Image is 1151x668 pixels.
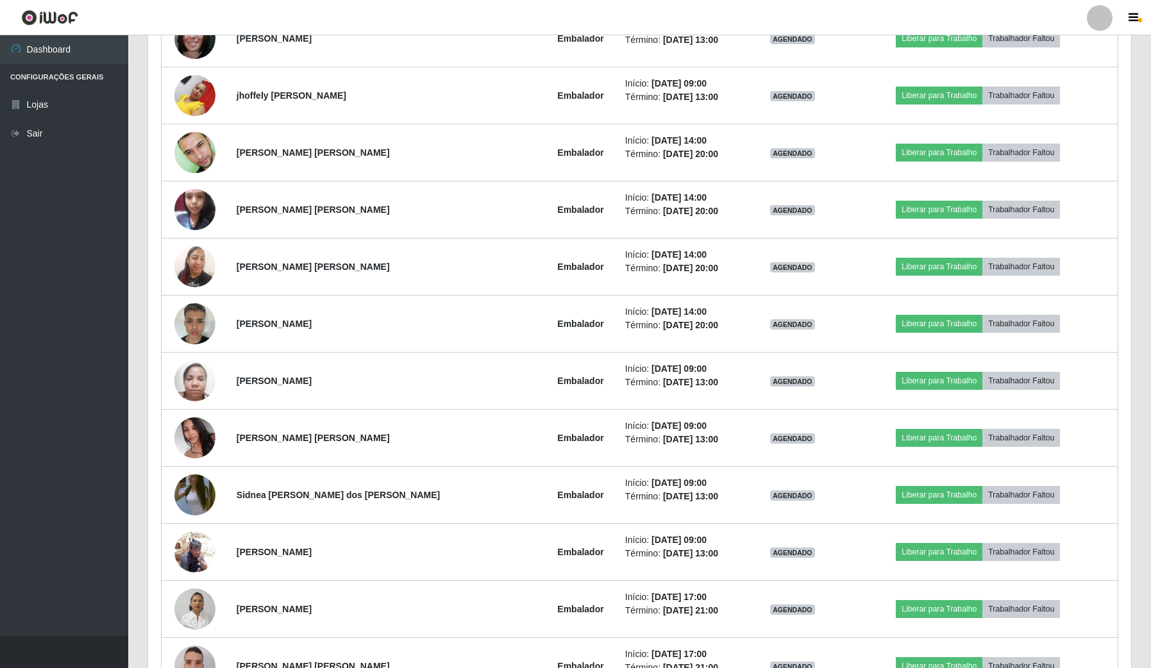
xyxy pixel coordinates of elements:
[237,205,390,215] strong: [PERSON_NAME] [PERSON_NAME]
[557,376,603,386] strong: Embalador
[651,192,707,203] time: [DATE] 14:00
[557,205,603,215] strong: Embalador
[982,29,1060,47] button: Trabalhador Faltou
[651,421,707,431] time: [DATE] 09:00
[651,535,707,545] time: [DATE] 09:00
[663,263,718,273] time: [DATE] 20:00
[625,90,739,104] li: Término:
[174,581,215,636] img: 1675303307649.jpeg
[651,478,707,488] time: [DATE] 09:00
[896,87,982,104] button: Liberar para Trabalho
[237,90,346,101] strong: jhoffely [PERSON_NAME]
[651,249,707,260] time: [DATE] 14:00
[174,182,215,237] img: 1737943113754.jpeg
[237,433,390,443] strong: [PERSON_NAME] [PERSON_NAME]
[651,135,707,146] time: [DATE] 14:00
[770,34,815,44] span: AGENDADO
[770,605,815,615] span: AGENDADO
[174,410,215,465] img: 1739650169264.jpeg
[557,33,603,44] strong: Embalador
[625,590,739,604] li: Início:
[557,490,603,500] strong: Embalador
[982,543,1060,561] button: Trabalhador Faltou
[21,10,78,26] img: CoreUI Logo
[625,533,739,547] li: Início:
[770,433,815,444] span: AGENDADO
[982,372,1060,390] button: Trabalhador Faltou
[625,134,739,147] li: Início:
[237,147,390,158] strong: [PERSON_NAME] [PERSON_NAME]
[770,262,815,272] span: AGENDADO
[651,78,707,88] time: [DATE] 09:00
[625,305,739,319] li: Início:
[174,524,215,579] img: 1752894511394.jpeg
[174,68,215,122] img: 1747085301993.jpeg
[625,319,739,332] li: Término:
[896,543,982,561] button: Liberar para Trabalho
[663,491,718,501] time: [DATE] 13:00
[557,547,603,557] strong: Embalador
[625,490,739,503] li: Término:
[770,205,815,215] span: AGENDADO
[770,376,815,387] span: AGENDADO
[174,239,215,294] img: 1745510427003.jpeg
[625,205,739,218] li: Término:
[663,605,718,615] time: [DATE] 21:00
[770,319,815,330] span: AGENDADO
[896,600,982,618] button: Liberar para Trabalho
[982,429,1060,447] button: Trabalhador Faltou
[557,433,603,443] strong: Embalador
[896,258,982,276] button: Liberar para Trabalho
[557,147,603,158] strong: Embalador
[896,486,982,504] button: Liberar para Trabalho
[651,306,707,317] time: [DATE] 14:00
[663,377,718,387] time: [DATE] 13:00
[625,419,739,433] li: Início:
[625,647,739,661] li: Início:
[982,486,1060,504] button: Trabalhador Faltou
[625,376,739,389] li: Término:
[982,258,1060,276] button: Trabalhador Faltou
[174,296,215,351] img: 1753187317343.jpeg
[625,77,739,90] li: Início:
[625,262,739,275] li: Término:
[237,262,390,272] strong: [PERSON_NAME] [PERSON_NAME]
[896,29,982,47] button: Liberar para Trabalho
[982,87,1060,104] button: Trabalhador Faltou
[770,91,815,101] span: AGENDADO
[237,376,312,386] strong: [PERSON_NAME]
[625,362,739,376] li: Início:
[770,490,815,501] span: AGENDADO
[770,148,815,158] span: AGENDADO
[557,319,603,329] strong: Embalador
[237,547,312,557] strong: [PERSON_NAME]
[663,320,718,330] time: [DATE] 20:00
[237,319,312,329] strong: [PERSON_NAME]
[557,90,603,101] strong: Embalador
[625,547,739,560] li: Término:
[625,433,739,446] li: Término:
[663,35,718,45] time: [DATE] 13:00
[174,458,215,531] img: 1745685770653.jpeg
[174,11,215,65] img: 1740227946372.jpeg
[625,476,739,490] li: Início:
[982,600,1060,618] button: Trabalhador Faltou
[651,592,707,602] time: [DATE] 17:00
[237,33,312,44] strong: [PERSON_NAME]
[174,120,215,185] img: 1742301496184.jpeg
[663,149,718,159] time: [DATE] 20:00
[174,353,215,408] img: 1678404349838.jpeg
[557,604,603,614] strong: Embalador
[770,547,815,558] span: AGENDADO
[982,201,1060,219] button: Trabalhador Faltou
[625,248,739,262] li: Início:
[237,604,312,614] strong: [PERSON_NAME]
[625,604,739,617] li: Término:
[557,262,603,272] strong: Embalador
[896,144,982,162] button: Liberar para Trabalho
[896,372,982,390] button: Liberar para Trabalho
[625,191,739,205] li: Início:
[625,147,739,161] li: Término:
[651,363,707,374] time: [DATE] 09:00
[663,434,718,444] time: [DATE] 13:00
